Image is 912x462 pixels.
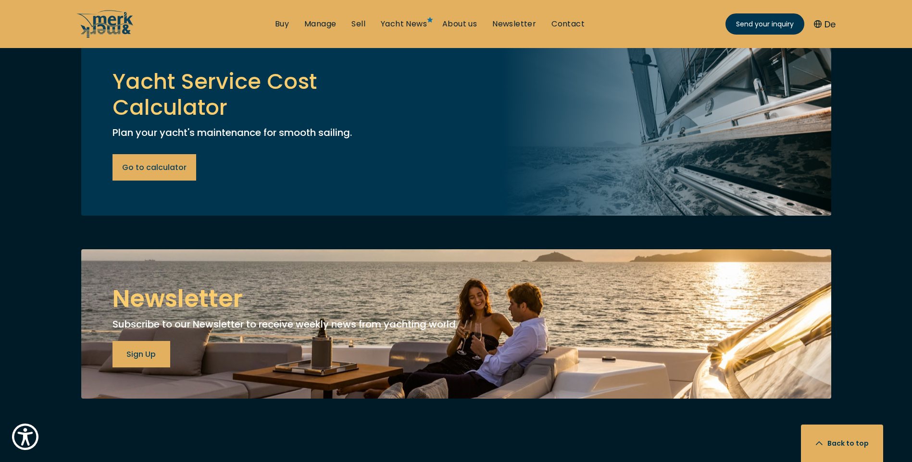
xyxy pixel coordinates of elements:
a: / [76,30,134,41]
a: Yacht News [381,19,427,29]
h5: Newsletter [112,280,800,317]
p: Plan your yacht's maintenance for smooth sailing. [112,125,391,140]
a: Manage [304,19,336,29]
span: Send your inquiry [736,19,794,29]
a: Newsletter [492,19,536,29]
p: Subscribe to our Newsletter to receive weekly news from yachting world. [112,317,800,331]
span: Sign Up [126,348,156,360]
h5: Yacht Service Cost Calculator [112,69,391,121]
a: Send your inquiry [725,13,804,35]
button: Show Accessibility Preferences [10,421,41,452]
a: About us [442,19,477,29]
a: Buy [275,19,289,29]
a: Sign Up [112,341,170,367]
a: Sell [351,19,365,29]
span: Go to calculator [122,161,187,173]
button: Back to top [801,425,883,462]
button: De [814,18,836,31]
a: Go to calculator [112,154,196,181]
a: Contact [551,19,585,29]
